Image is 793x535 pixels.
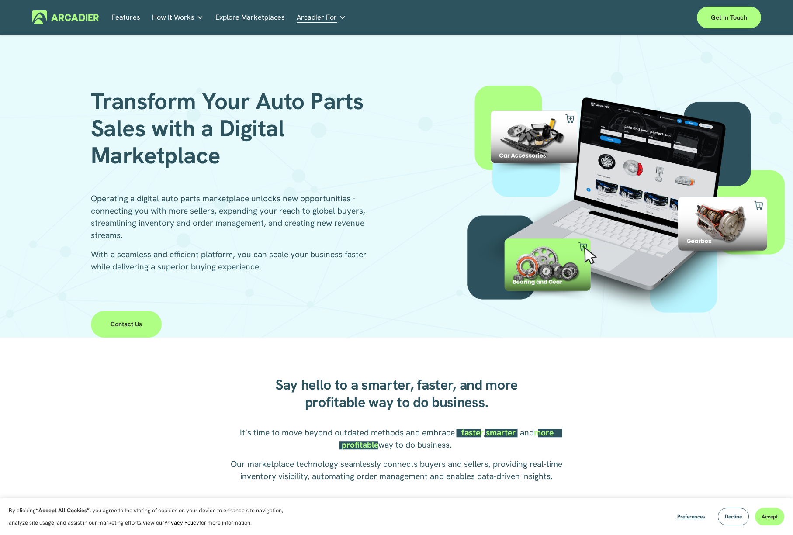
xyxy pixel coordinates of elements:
p: Our marketplace technology seamlessly connects buyers and sellers, providing real-time inventory ... [222,458,571,483]
span: How It Works [152,11,194,24]
p: With a seamless and efficient platform, you can scale your business faster while delivering a sup... [91,249,368,273]
span: Arcadier For [297,11,337,24]
span: Decline [725,513,742,520]
a: Get in touch [697,7,761,28]
button: Decline [718,508,749,525]
strong: Say hello to a smarter, faster, and more profitable way to do business. [275,376,521,411]
p: Operating a digital auto parts marketplace unlocks new opportunities - connecting you with more s... [91,193,368,242]
a: folder dropdown [297,10,346,24]
strong: smarter [486,427,516,438]
a: Features [111,10,140,24]
h1: Transform Your Auto Parts Sales with a Digital Marketplace [91,88,394,169]
strong: faster [461,427,484,438]
a: Explore Marketplaces [215,10,285,24]
button: Preferences [671,508,712,525]
a: folder dropdown [152,10,204,24]
strong: “Accept All Cookies” [36,507,90,514]
img: Arcadier [32,10,99,24]
iframe: Chat Widget [749,493,793,535]
span: Preferences [677,513,705,520]
a: Privacy Policy [164,519,199,526]
p: It’s time to move beyond outdated methods and embrace a , , and way to do business. [222,427,571,451]
p: By clicking , you agree to the storing of cookies on your device to enhance site navigation, anal... [9,504,293,529]
a: Contact Us [91,311,162,337]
